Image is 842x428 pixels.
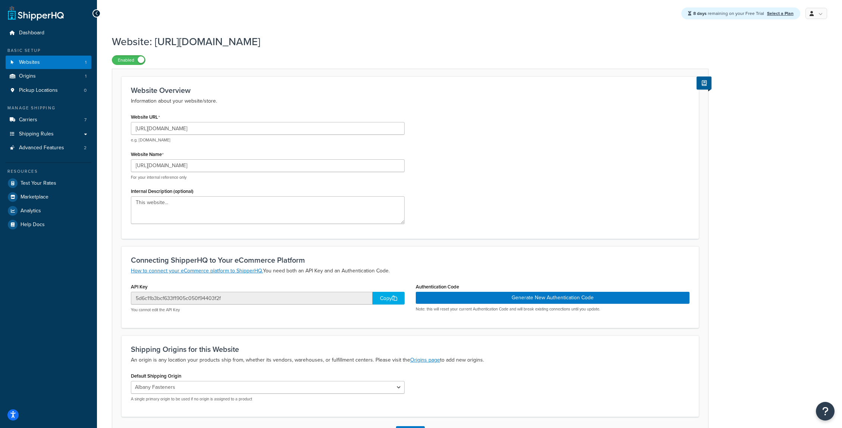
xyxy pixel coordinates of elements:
span: Websites [19,59,40,66]
span: 2 [84,145,87,151]
a: Origins1 [6,69,91,83]
li: Carriers [6,113,91,127]
p: A single primary origin to be used if no origin is assigned to a product [131,396,405,402]
a: Advanced Features2 [6,141,91,155]
span: Pickup Locations [19,87,58,94]
a: Origins page [410,356,440,364]
label: Authentication Code [416,284,459,290]
h3: Shipping Origins for this Website [131,345,689,353]
span: 1 [85,73,87,79]
div: Resources [6,168,91,175]
li: Websites [6,56,91,69]
label: Enabled [112,56,145,65]
button: Show Help Docs [697,76,711,90]
a: Websites1 [6,56,91,69]
h3: Website Overview [131,86,689,94]
span: Test Your Rates [21,180,56,187]
div: Manage Shipping [6,105,91,111]
h1: Website: [URL][DOMAIN_NAME] [112,34,699,49]
a: Pickup Locations0 [6,84,91,97]
label: Internal Description (optional) [131,188,194,194]
p: You cannot edit the API Key [131,307,405,313]
strong: 8 days [693,10,707,17]
span: Dashboard [19,30,44,36]
p: An origin is any location your products ship from, whether its vendors, warehouses, or fulfillmen... [131,356,689,365]
span: remaining on your Free Trial [693,10,765,17]
label: Default Shipping Origin [131,373,181,379]
label: Website Name [131,151,164,157]
div: Basic Setup [6,47,91,54]
span: Origins [19,73,36,79]
p: Note: this will reset your current Authentication Code and will break existing connections until ... [416,306,689,312]
a: Dashboard [6,26,91,40]
p: e.g. [DOMAIN_NAME] [131,137,405,143]
a: Marketplace [6,190,91,204]
span: Carriers [19,117,37,123]
a: Test Your Rates [6,176,91,190]
span: 0 [84,87,87,94]
span: Help Docs [21,222,45,228]
a: Analytics [6,204,91,218]
li: Origins [6,69,91,83]
label: API Key [131,284,148,290]
label: Website URL [131,114,160,120]
span: Marketplace [21,194,48,200]
p: For your internal reference only [131,175,405,180]
span: 1 [85,59,87,66]
li: Pickup Locations [6,84,91,97]
span: 7 [84,117,87,123]
a: Carriers7 [6,113,91,127]
span: Shipping Rules [19,131,54,137]
button: Generate New Authentication Code [416,292,689,304]
button: Open Resource Center [816,402,835,421]
a: How to connect your eCommerce platform to ShipperHQ. [131,267,263,275]
div: Copy [373,292,405,304]
span: Advanced Features [19,145,64,151]
h3: Connecting ShipperHQ to Your eCommerce Platform [131,256,689,264]
p: Information about your website/store. [131,97,689,106]
a: Help Docs [6,218,91,231]
a: Shipping Rules [6,127,91,141]
textarea: This website... [131,196,405,224]
p: You need both an API Key and an Authentication Code. [131,266,689,275]
a: Select a Plan [767,10,794,17]
li: Advanced Features [6,141,91,155]
span: Analytics [21,208,41,214]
